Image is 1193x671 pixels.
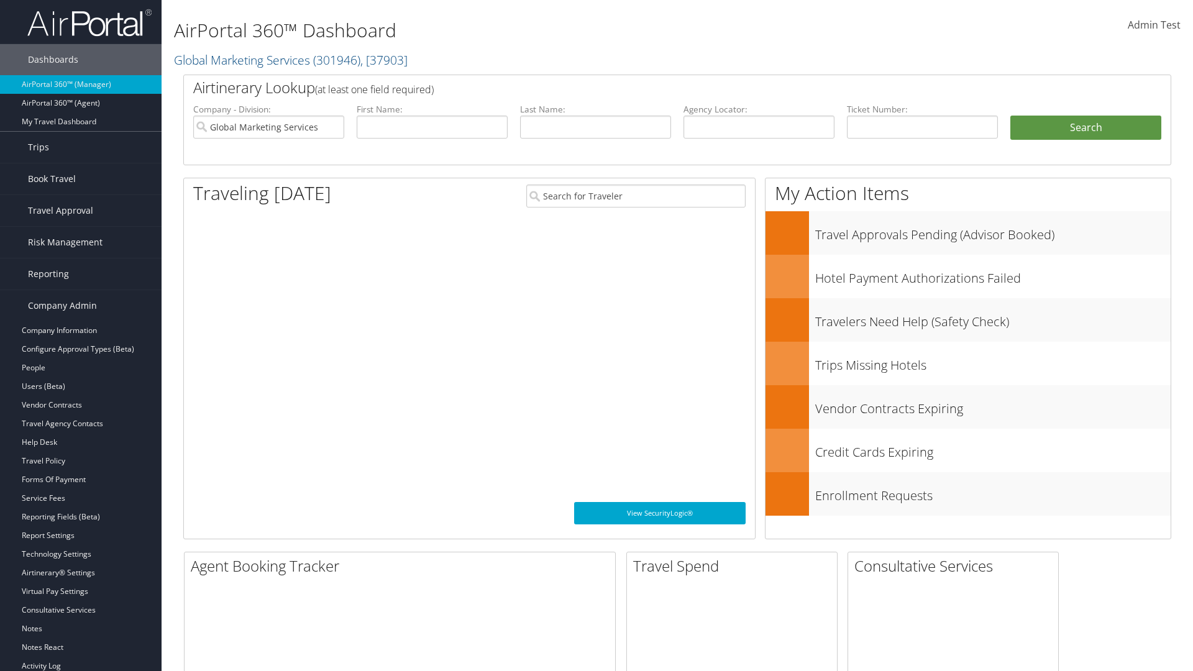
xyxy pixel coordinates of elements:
span: Reporting [28,258,69,290]
button: Search [1010,116,1161,140]
h3: Hotel Payment Authorizations Failed [815,263,1171,287]
span: Risk Management [28,227,103,258]
span: Company Admin [28,290,97,321]
h3: Enrollment Requests [815,481,1171,504]
span: Travel Approval [28,195,93,226]
a: Global Marketing Services [174,52,408,68]
h1: Traveling [DATE] [193,180,331,206]
h2: Consultative Services [854,555,1058,577]
h3: Travelers Need Help (Safety Check) [815,307,1171,331]
span: Dashboards [28,44,78,75]
a: Enrollment Requests [766,472,1171,516]
a: Credit Cards Expiring [766,429,1171,472]
a: Vendor Contracts Expiring [766,385,1171,429]
span: , [ 37903 ] [360,52,408,68]
h1: AirPortal 360™ Dashboard [174,17,845,43]
input: Search for Traveler [526,185,746,208]
span: (at least one field required) [315,83,434,96]
img: airportal-logo.png [27,8,152,37]
span: Admin Test [1128,18,1181,32]
h1: My Action Items [766,180,1171,206]
h3: Travel Approvals Pending (Advisor Booked) [815,220,1171,244]
span: Book Travel [28,163,76,194]
a: Admin Test [1128,6,1181,45]
span: Trips [28,132,49,163]
label: Agency Locator: [683,103,834,116]
h3: Vendor Contracts Expiring [815,394,1171,418]
a: Trips Missing Hotels [766,342,1171,385]
a: Travel Approvals Pending (Advisor Booked) [766,211,1171,255]
h2: Agent Booking Tracker [191,555,615,577]
h2: Travel Spend [633,555,837,577]
h2: Airtinerary Lookup [193,77,1079,98]
label: First Name: [357,103,508,116]
h3: Credit Cards Expiring [815,437,1171,461]
label: Company - Division: [193,103,344,116]
label: Last Name: [520,103,671,116]
label: Ticket Number: [847,103,998,116]
a: Travelers Need Help (Safety Check) [766,298,1171,342]
a: Hotel Payment Authorizations Failed [766,255,1171,298]
a: View SecurityLogic® [574,502,746,524]
h3: Trips Missing Hotels [815,350,1171,374]
span: ( 301946 ) [313,52,360,68]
